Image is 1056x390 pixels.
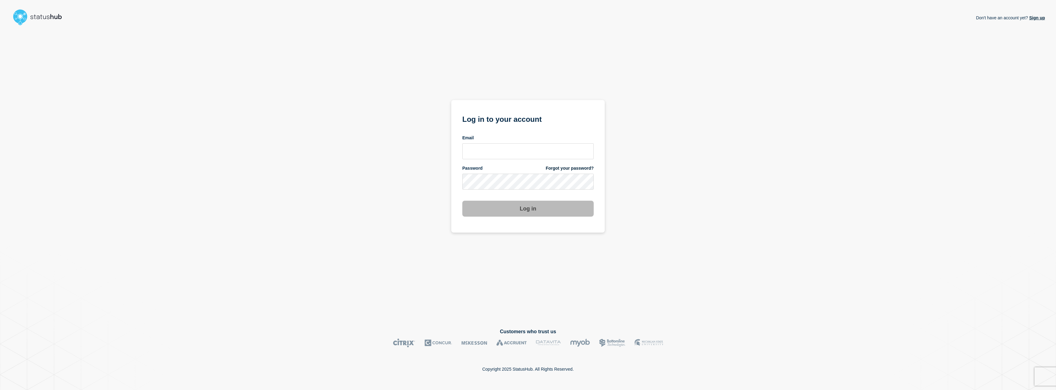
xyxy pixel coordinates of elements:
[496,338,527,347] img: Accruent logo
[461,338,487,347] img: McKesson logo
[11,329,1045,334] h2: Customers who trust us
[635,338,663,347] img: MSU logo
[482,367,574,372] p: Copyright 2025 StatusHub. All Rights Reserved.
[599,338,625,347] img: Bottomline logo
[425,338,452,347] img: Concur logo
[462,174,594,190] input: password input
[976,10,1045,25] p: Don't have an account yet?
[462,201,594,217] button: Log in
[570,338,590,347] img: myob logo
[536,338,561,347] img: DataVita logo
[462,135,474,141] span: Email
[462,143,594,159] input: email input
[462,113,594,124] h1: Log in to your account
[393,338,415,347] img: Citrix logo
[11,7,69,27] img: StatusHub logo
[462,165,483,171] span: Password
[1028,15,1045,20] a: Sign up
[546,165,594,171] a: Forgot your password?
